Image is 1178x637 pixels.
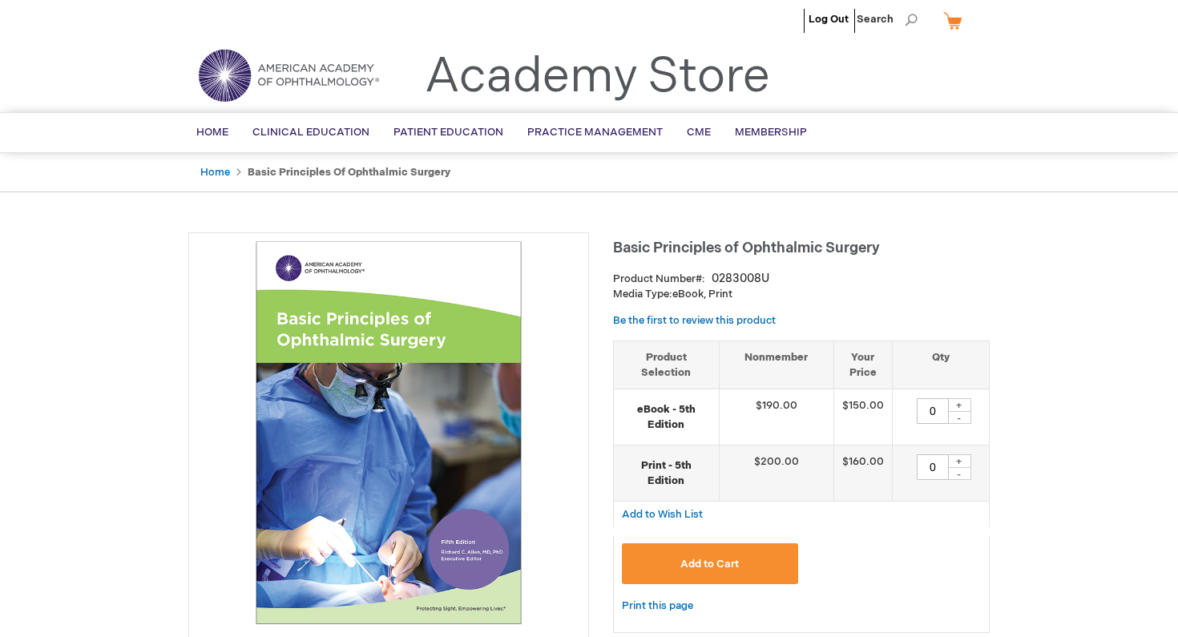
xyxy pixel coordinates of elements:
[197,241,580,624] img: Basic Principles of Ophthalmic Surgery
[947,454,971,468] div: +
[833,341,892,389] th: Your Price
[613,288,672,300] strong: Media Type:
[622,508,703,521] span: Add to Wish List
[527,126,663,139] span: Practice Management
[917,454,949,480] input: Qty
[248,166,450,179] strong: Basic Principles of Ophthalmic Surgery
[687,126,711,139] span: CME
[719,341,833,389] th: Nonmember
[712,271,769,287] div: 0283008U
[622,402,711,432] strong: eBook - 5th Edition
[613,314,776,327] a: Be the first to review this product
[833,445,892,502] td: $160.00
[622,596,693,616] a: Print this page
[393,126,503,139] span: Patient Education
[917,398,949,424] input: Qty
[947,398,971,412] div: +
[857,3,918,35] span: Search
[809,13,849,26] a: Log Out
[947,467,971,480] div: -
[425,48,770,106] a: Academy Store
[719,445,833,502] td: $200.00
[833,389,892,445] td: $150.00
[613,272,705,285] strong: Product Number
[947,411,971,424] div: -
[200,166,230,179] a: Home
[252,126,369,139] span: Clinical Education
[622,458,711,488] strong: Print - 5th Edition
[196,126,228,139] span: Home
[719,389,833,445] td: $190.00
[622,507,703,521] a: Add to Wish List
[613,240,880,256] span: Basic Principles of Ophthalmic Surgery
[613,287,990,302] p: eBook, Print
[735,126,807,139] span: Membership
[892,341,989,389] th: Qty
[614,341,719,389] th: Product Selection
[622,543,798,584] button: Add to Cart
[680,558,739,570] span: Add to Cart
